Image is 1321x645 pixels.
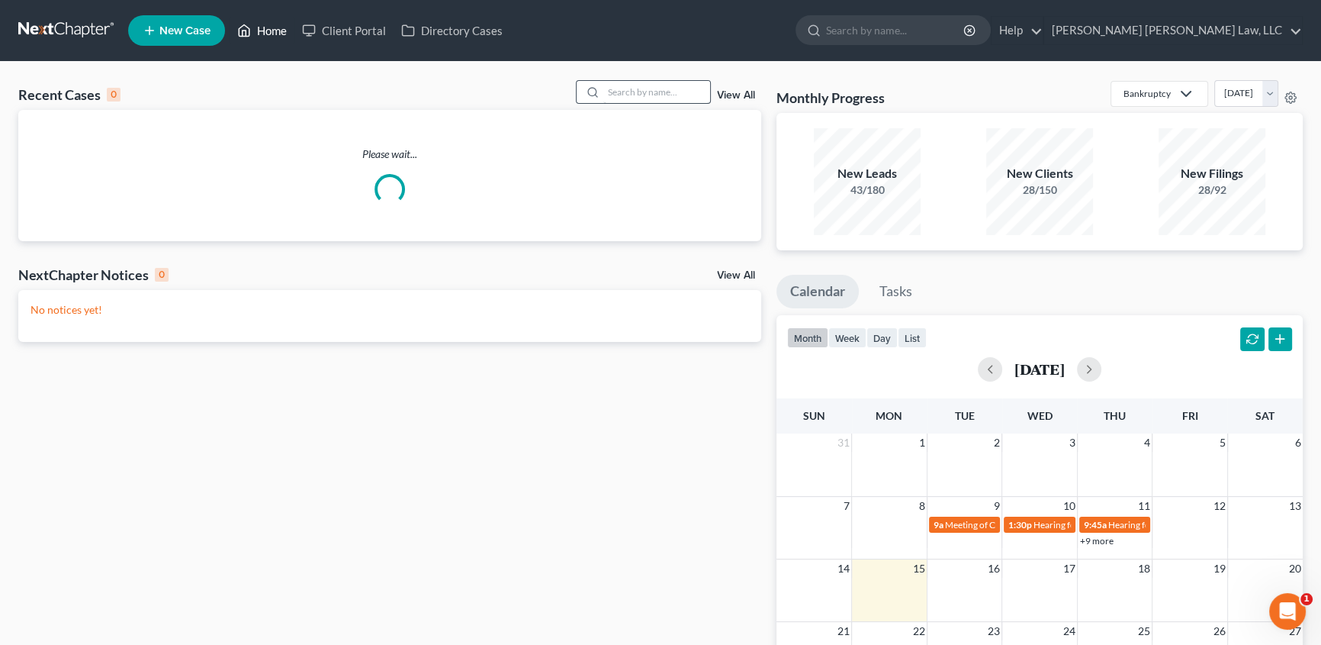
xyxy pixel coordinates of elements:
span: 17 [1062,560,1077,578]
span: 9 [992,497,1001,515]
span: 9a [934,519,943,531]
span: 13 [1287,497,1303,515]
p: No notices yet! [31,302,749,318]
h2: [DATE] [1014,361,1065,377]
span: 20 [1287,560,1303,578]
span: 26 [1212,622,1227,640]
span: Hearing for [PERSON_NAME] [1033,519,1152,531]
a: Home [230,17,294,44]
span: 12 [1212,497,1227,515]
span: 14 [836,560,851,578]
iframe: Intercom live chat [1269,593,1306,630]
span: Fri [1182,409,1198,422]
span: 25 [1136,622,1152,640]
a: [PERSON_NAME] [PERSON_NAME] Law, LLC [1044,17,1302,44]
input: Search by name... [603,81,710,103]
span: 8 [918,497,927,515]
span: 10 [1062,497,1077,515]
span: 19 [1212,560,1227,578]
span: 31 [836,434,851,452]
span: 1 [918,434,927,452]
span: Tue [954,409,974,422]
div: NextChapter Notices [18,266,169,284]
input: Search by name... [826,16,966,44]
a: View All [717,270,755,281]
a: Client Portal [294,17,394,44]
span: Thu [1104,409,1126,422]
h3: Monthly Progress [776,89,885,107]
span: 9:45a [1084,519,1107,531]
span: Mon [876,409,902,422]
span: 27 [1287,622,1303,640]
div: 0 [107,88,121,102]
span: 6 [1294,434,1303,452]
div: New Leads [814,165,921,182]
a: Tasks [866,275,926,308]
span: Wed [1027,409,1052,422]
span: 21 [836,622,851,640]
span: 4 [1143,434,1152,452]
a: Help [992,17,1043,44]
p: Please wait... [18,147,761,162]
div: Bankruptcy [1123,87,1171,100]
a: Calendar [776,275,859,308]
span: Sun [803,409,825,422]
a: Directory Cases [394,17,510,44]
a: +9 more [1080,535,1114,547]
button: day [866,327,898,348]
div: 0 [155,268,169,282]
button: week [828,327,866,348]
span: 3 [1068,434,1077,452]
span: 16 [986,560,1001,578]
div: 28/92 [1159,182,1265,198]
span: 11 [1136,497,1152,515]
div: Recent Cases [18,85,121,104]
span: 1 [1300,593,1313,605]
span: 1:30p [1008,519,1032,531]
span: 7 [842,497,851,515]
span: 5 [1218,434,1227,452]
div: 28/150 [986,182,1093,198]
span: New Case [159,25,211,37]
span: 23 [986,622,1001,640]
span: 22 [911,622,927,640]
span: Sat [1255,409,1274,422]
button: month [787,327,828,348]
span: 18 [1136,560,1152,578]
div: 43/180 [814,182,921,198]
button: list [898,327,927,348]
span: Hearing for [PERSON_NAME] & [PERSON_NAME] [1108,519,1308,531]
a: View All [717,90,755,101]
span: 15 [911,560,927,578]
div: New Filings [1159,165,1265,182]
div: New Clients [986,165,1093,182]
span: Meeting of Creditors for [PERSON_NAME] [945,519,1114,531]
span: 2 [992,434,1001,452]
span: 24 [1062,622,1077,640]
